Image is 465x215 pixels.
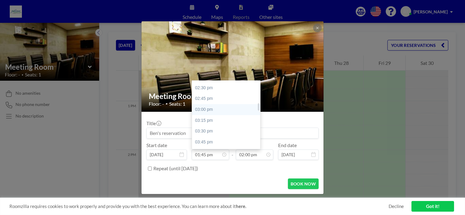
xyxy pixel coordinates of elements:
div: 02:45 pm [192,93,263,104]
span: - [232,144,233,158]
label: Title [146,120,161,126]
label: Repeat (until [DATE]) [153,165,198,171]
h2: Meeting Room [149,92,317,101]
div: 03:45 pm [192,137,263,148]
span: Seats: 1 [169,101,185,107]
div: 03:00 pm [192,104,263,115]
button: BOOK NOW [288,178,319,189]
img: 537.jpg [142,5,324,127]
label: Start date [146,142,167,148]
div: 03:15 pm [192,115,263,126]
div: 04:00 pm [192,147,263,158]
a: Decline [389,203,404,209]
a: here. [236,203,246,209]
div: 03:30 pm [192,126,263,137]
div: 02:30 pm [192,83,263,93]
span: Roomzilla requires cookies to work properly and provide you with the best experience. You can lea... [9,203,389,209]
span: Floor: - [149,101,164,107]
span: • [166,101,168,106]
label: End date [278,142,297,148]
input: Ben's reservation [147,128,318,138]
a: Got it! [411,201,454,212]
